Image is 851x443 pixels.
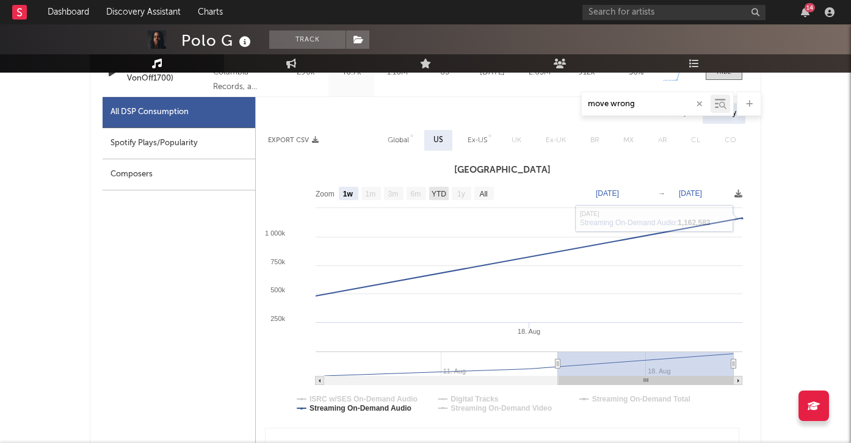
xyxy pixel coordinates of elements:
div: US [433,133,443,148]
div: Ex-US [468,133,487,148]
text: 6m [411,190,421,198]
text: Digital Tracks [451,395,498,403]
div: Spotify Plays/Popularity [103,128,255,159]
text: [DATE] [679,189,702,198]
div: Composers [103,159,255,190]
text: Streaming On-Demand Video [451,404,552,412]
h3: [GEOGRAPHIC_DATA] [256,163,748,178]
button: Export CSV [268,137,319,144]
text: 18. Aug [518,328,540,335]
button: 14 [801,7,809,17]
text: All [479,190,487,198]
text: Streaming On-Demand Total [592,395,690,403]
text: [DATE] [596,189,619,198]
text: 1y [457,190,465,198]
input: Search by song name or URL [582,99,711,109]
text: ISRC w/SES On-Demand Audio [310,395,418,403]
text: 1m [366,190,376,198]
text: 1 000k [265,229,286,237]
text: Zoom [316,190,335,198]
div: Polo G [181,31,254,51]
text: → [658,189,665,198]
text: Streaming On-Demand Audio [310,404,411,412]
input: Search for artists [582,5,766,20]
text: 250k [270,315,285,322]
div: Global [388,133,409,148]
text: YTD [432,190,446,198]
text: 750k [270,258,285,265]
div: 14 [805,3,815,12]
text: 3m [388,190,399,198]
text: 1w [343,190,353,198]
text: 500k [270,286,285,294]
button: Track [269,31,346,49]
